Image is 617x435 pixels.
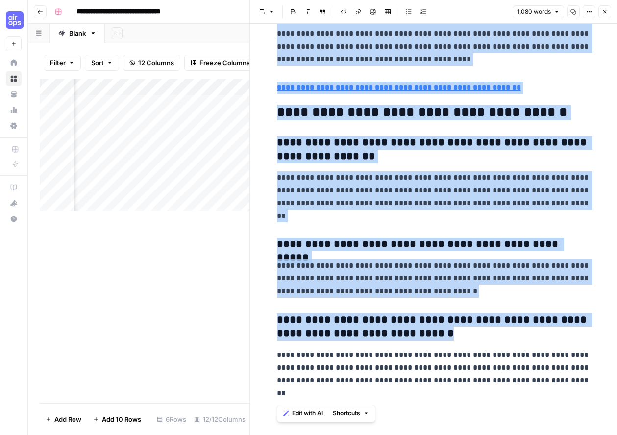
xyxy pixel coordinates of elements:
[40,411,87,427] button: Add Row
[279,407,327,420] button: Edit with AI
[6,11,24,29] img: Cohort 5 Logo
[6,102,22,118] a: Usage
[6,8,22,32] button: Workspace: Cohort 5
[292,409,323,418] span: Edit with AI
[184,55,256,71] button: Freeze Columns
[190,411,249,427] div: 12/12 Columns
[329,407,373,420] button: Shortcuts
[6,118,22,134] a: Settings
[6,71,22,86] a: Browse
[6,180,22,195] a: AirOps Academy
[333,409,360,418] span: Shortcuts
[50,24,105,43] a: Blank
[50,58,66,68] span: Filter
[6,211,22,227] button: Help + Support
[123,55,180,71] button: 12 Columns
[199,58,250,68] span: Freeze Columns
[91,58,104,68] span: Sort
[87,411,147,427] button: Add 10 Rows
[153,411,190,427] div: 6 Rows
[513,5,564,18] button: 1,080 words
[44,55,81,71] button: Filter
[85,55,119,71] button: Sort
[6,86,22,102] a: Your Data
[54,414,81,424] span: Add Row
[102,414,141,424] span: Add 10 Rows
[6,196,21,211] div: What's new?
[6,55,22,71] a: Home
[6,195,22,211] button: What's new?
[138,58,174,68] span: 12 Columns
[69,28,86,38] div: Blank
[517,7,551,16] span: 1,080 words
